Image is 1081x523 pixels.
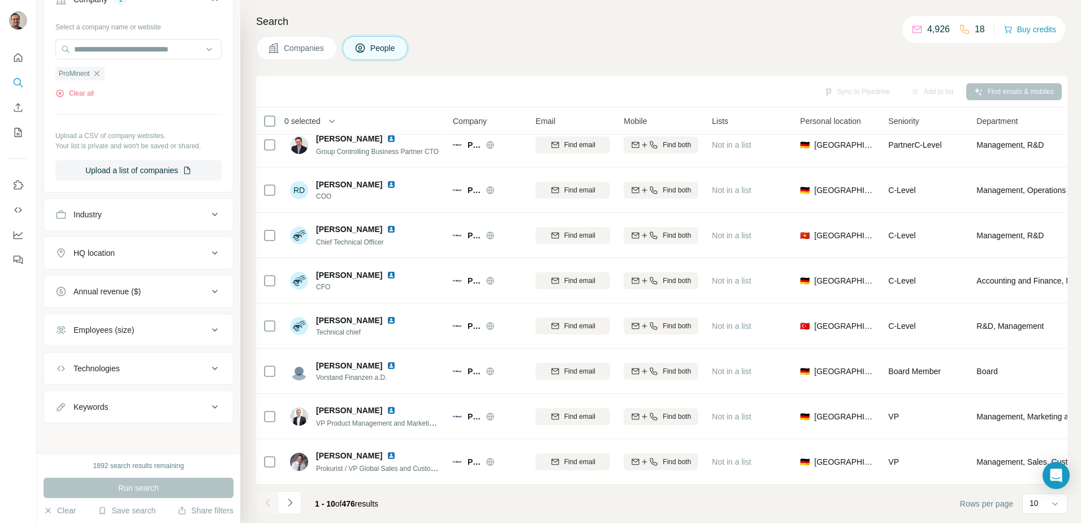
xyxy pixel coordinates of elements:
div: 1892 search results remaining [93,461,184,471]
span: Find both [663,140,691,150]
button: Clear [44,505,76,516]
button: Share filters [178,505,234,516]
span: Find email [564,230,595,241]
span: Find email [564,366,595,376]
span: [GEOGRAPHIC_DATA] [814,320,875,332]
span: Not in a list [712,140,751,149]
span: [GEOGRAPHIC_DATA] [814,185,875,196]
span: ProMinent Group [468,185,480,196]
button: Find email [535,182,610,199]
span: Not in a list [712,457,751,466]
span: C-Level [888,186,915,195]
span: ProMinent Group [468,139,480,151]
button: Find email [535,136,610,153]
span: VP [888,412,899,421]
img: LinkedIn logo [387,406,396,415]
button: Navigate to next page [279,491,301,514]
p: Your list is private and won't be saved or shared. [55,141,222,151]
span: Mobile [624,115,647,127]
span: Board [976,366,997,377]
button: Quick start [9,48,27,68]
img: LinkedIn logo [387,451,396,460]
span: ProMinent Group [468,320,480,332]
span: Not in a list [712,367,751,376]
button: Keywords [44,393,233,421]
button: Save search [98,505,155,516]
span: Find email [564,321,595,331]
span: Find both [663,185,691,195]
span: [PERSON_NAME] [316,315,382,326]
div: HQ location [73,247,115,259]
img: Avatar [9,11,27,29]
span: results [315,499,378,508]
span: Vorstand Finanzen a.D. [316,372,409,383]
button: Feedback [9,250,27,270]
span: C-Level [888,231,915,240]
span: Email [535,115,555,127]
button: Find both [624,318,698,335]
img: Avatar [290,362,308,380]
span: People [370,42,396,54]
div: Select a company name or website [55,18,222,32]
img: LinkedIn logo [387,316,396,325]
span: Not in a list [712,412,751,421]
span: [PERSON_NAME] [316,450,382,461]
span: C-Level [888,321,915,331]
img: Logo of ProMinent Group [453,140,462,149]
h4: Search [256,14,1067,29]
span: [GEOGRAPHIC_DATA] [814,456,875,468]
button: Technologies [44,355,233,382]
div: Annual revenue ($) [73,286,141,297]
button: Find email [535,227,610,244]
button: Search [9,72,27,93]
button: Use Surfe on LinkedIn [9,175,27,195]
span: ProMinent Group [468,230,480,241]
span: Not in a list [712,276,751,285]
img: Logo of ProMinent Group [453,412,462,421]
span: Find email [564,411,595,422]
span: VP [888,457,899,466]
span: 🇩🇪 [800,275,810,286]
button: Find both [624,227,698,244]
img: Avatar [290,317,308,335]
img: Avatar [290,136,308,154]
span: Chief Technical Officer [316,238,384,246]
button: Find email [535,453,610,470]
div: RD [290,181,308,199]
span: Find email [564,185,595,195]
button: Find email [535,363,610,380]
div: Industry [73,209,102,220]
span: ProMinent [59,68,90,79]
span: 🇩🇪 [800,139,810,151]
button: Buy credits [1004,22,1056,37]
button: Find both [624,136,698,153]
span: [GEOGRAPHIC_DATA] [814,230,875,241]
div: Technologies [73,363,120,374]
span: [PERSON_NAME] [316,179,382,190]
button: Annual revenue ($) [44,278,233,305]
span: Find both [663,366,691,376]
span: 🇩🇪 [800,456,810,468]
span: Companies [284,42,325,54]
span: Prokurist / VP Global Sales and Customer Services [316,464,470,473]
span: Group Controlling Business Partner CTO [316,148,439,156]
span: Not in a list [712,186,751,195]
span: Find both [663,230,691,241]
span: Find both [663,411,691,422]
span: of [335,499,342,508]
span: ProMinent Group [468,456,480,468]
button: Find both [624,182,698,199]
div: Employees (size) [73,324,134,336]
span: Management, R&D [976,139,1044,151]
span: Find both [663,276,691,286]
span: Seniority [888,115,919,127]
div: Keywords [73,401,108,413]
span: 🇻🇳 [800,230,810,241]
img: Avatar [290,226,308,245]
span: Not in a list [712,231,751,240]
span: Rows per page [960,498,1013,509]
img: Avatar [290,272,308,290]
img: Logo of ProMinent Group [453,276,462,285]
img: Avatar [290,408,308,426]
button: Find both [624,272,698,289]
